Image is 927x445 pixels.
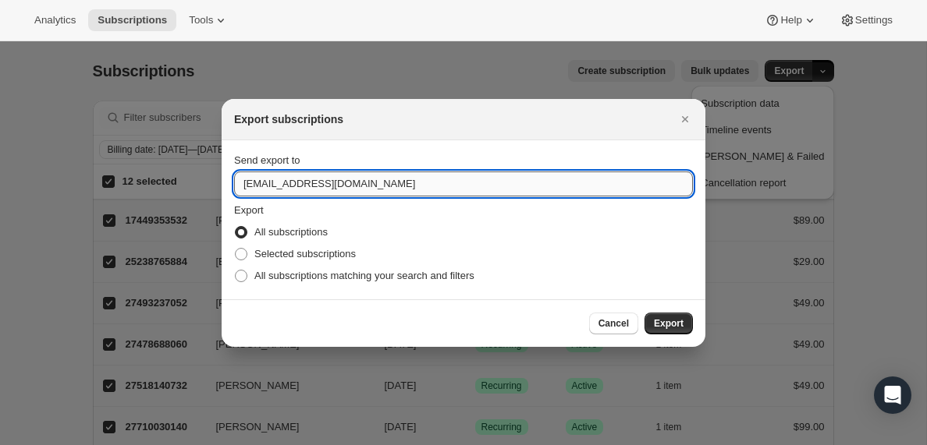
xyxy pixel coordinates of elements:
[654,317,684,330] span: Export
[598,317,629,330] span: Cancel
[34,14,76,26] span: Analytics
[589,313,638,334] button: Cancel
[254,248,356,260] span: Selected subscriptions
[25,9,85,31] button: Analytics
[234,204,264,216] span: Export
[98,14,167,26] span: Subscriptions
[234,154,300,166] span: Send export to
[674,108,696,130] button: Close
[88,9,176,31] button: Subscriptions
[855,14,893,26] span: Settings
[254,226,328,238] span: All subscriptions
[254,270,474,281] span: All subscriptions matching your search and filters
[645,313,693,334] button: Export
[755,9,826,31] button: Help
[179,9,238,31] button: Tools
[234,111,343,127] h2: Export subscriptions
[874,376,911,414] div: Open Intercom Messenger
[189,14,213,26] span: Tools
[780,14,801,26] span: Help
[830,9,902,31] button: Settings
